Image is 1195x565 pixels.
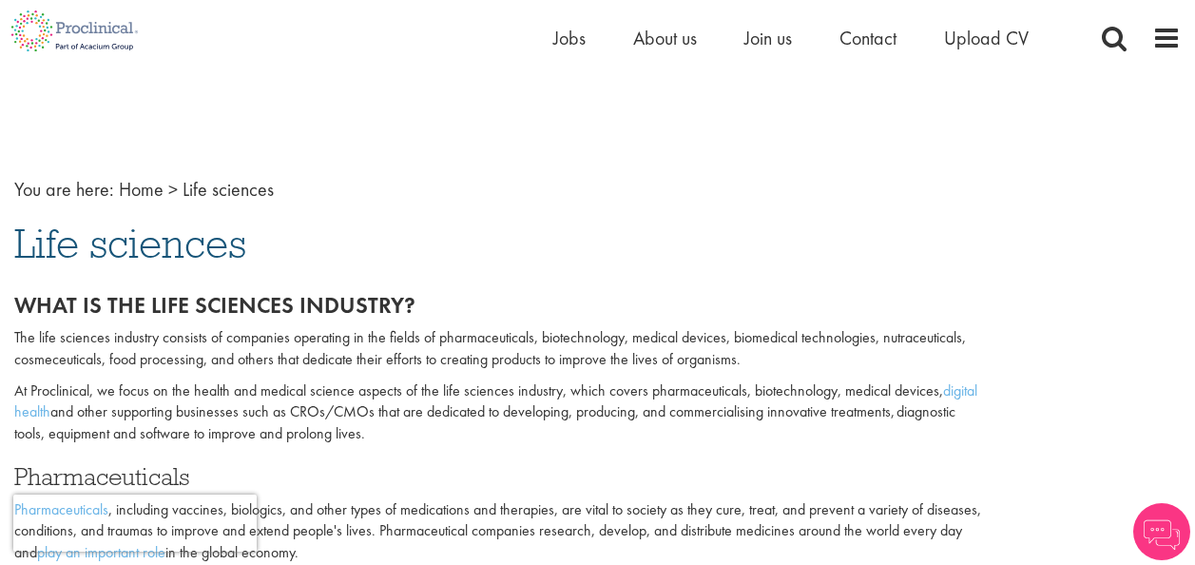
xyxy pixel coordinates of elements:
[944,26,1029,50] a: Upload CV
[14,380,977,422] a: digital health
[14,218,246,269] span: Life sciences
[168,177,178,202] span: >
[633,26,697,50] a: About us
[14,380,982,446] p: At Proclinical, we focus on the health and medical science aspects of the life sciences industry,...
[14,327,982,371] p: The life sciences industry consists of companies operating in the fields of pharmaceuticals, biot...
[14,293,982,318] h2: What is the life sciences industry?
[14,177,114,202] span: You are here:
[14,464,982,489] h3: Pharmaceuticals
[37,542,165,562] a: play an important role
[13,495,257,552] iframe: reCAPTCHA
[1133,503,1190,560] img: Chatbot
[183,177,274,202] span: Life sciences
[119,177,164,202] a: breadcrumb link
[744,26,792,50] a: Join us
[14,499,982,565] p: , including vaccines, biologics, and other types of medications and therapies, are vital to socie...
[839,26,896,50] a: Contact
[553,26,586,50] a: Jobs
